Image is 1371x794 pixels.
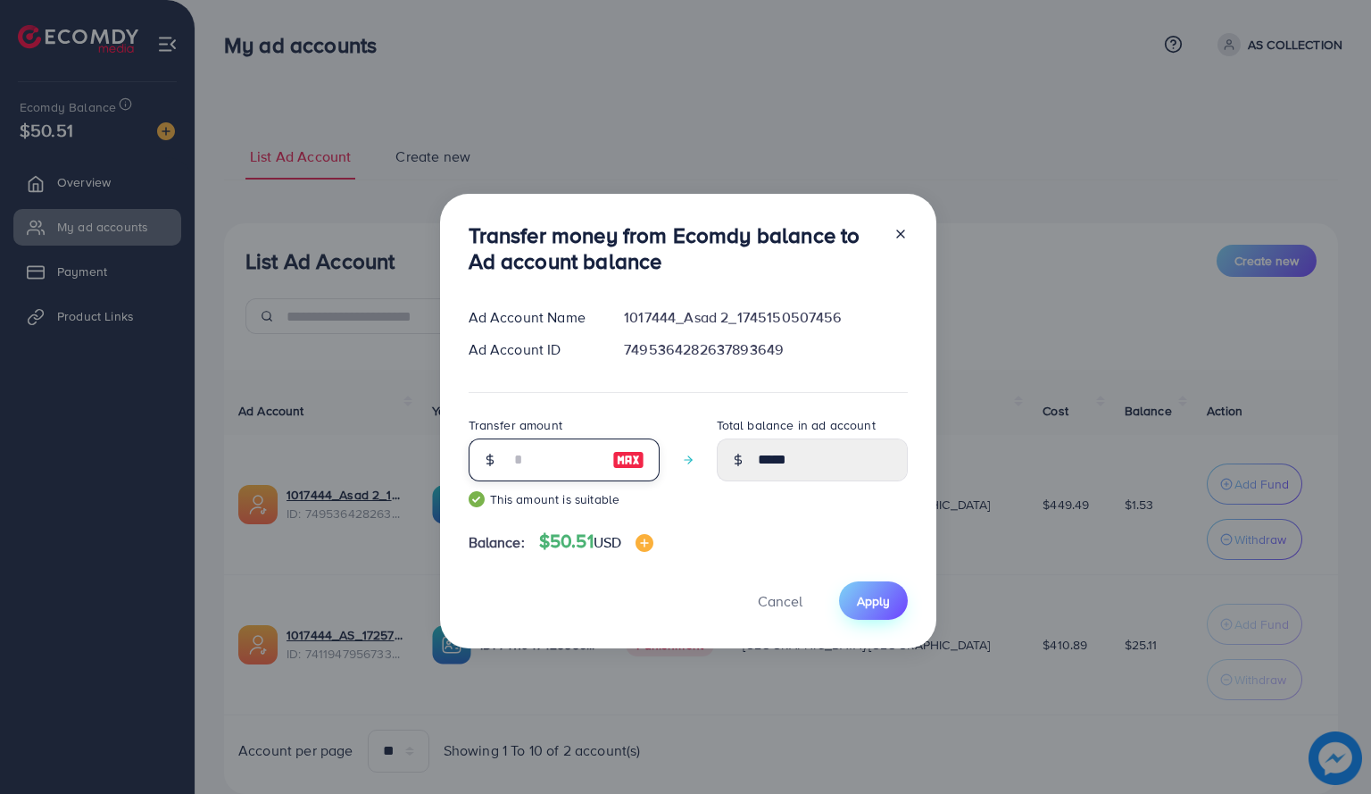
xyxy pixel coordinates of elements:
[857,592,890,610] span: Apply
[717,416,876,434] label: Total balance in ad account
[610,307,921,328] div: 1017444_Asad 2_1745150507456
[758,591,802,611] span: Cancel
[839,581,908,620] button: Apply
[469,532,525,553] span: Balance:
[469,222,879,274] h3: Transfer money from Ecomdy balance to Ad account balance
[469,491,485,507] img: guide
[469,416,562,434] label: Transfer amount
[612,449,644,471] img: image
[454,307,611,328] div: Ad Account Name
[539,531,653,553] h4: $50.51
[594,532,621,552] span: USD
[735,581,825,620] button: Cancel
[610,339,921,360] div: 7495364282637893649
[636,534,653,552] img: image
[454,339,611,360] div: Ad Account ID
[469,490,660,508] small: This amount is suitable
